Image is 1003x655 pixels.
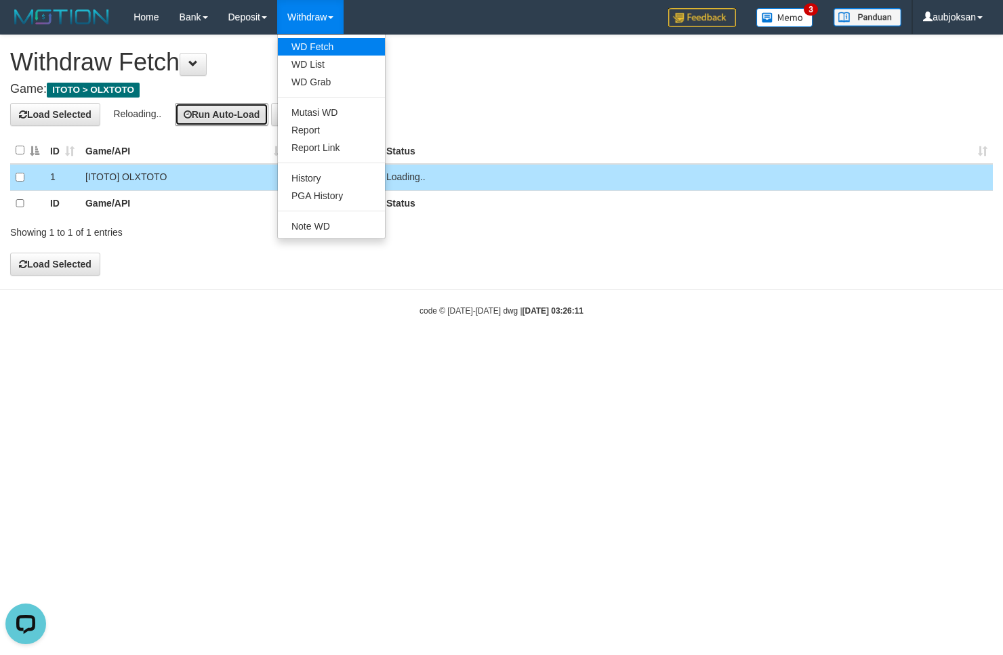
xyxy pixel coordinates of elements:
button: Load Selected [10,103,100,126]
button: Open LiveChat chat widget [5,5,46,46]
h4: Game: [10,83,993,96]
a: History [278,169,385,187]
button: Run Auto-Load [175,103,269,126]
td: 1 [45,164,80,190]
span: Loading.. [386,171,426,182]
img: Button%20Memo.svg [756,8,813,27]
a: Report Link [278,139,385,156]
a: PGA History [278,187,385,205]
th: ID: activate to sort column ascending [45,138,80,164]
button: Stop [271,103,310,126]
strong: [DATE] 03:26:11 [523,306,584,316]
td: [ITOTO] OLXTOTO [80,164,289,190]
th: ID [45,190,80,216]
img: MOTION_logo.png [10,7,113,27]
small: code © [DATE]-[DATE] dwg | [419,306,584,316]
a: Note WD [278,217,385,235]
th: Game/API [80,190,289,216]
a: Report [278,121,385,139]
span: 3 [804,3,818,16]
a: WD List [278,56,385,73]
th: Game/API: activate to sort column ascending [80,138,289,164]
a: WD Grab [278,73,385,91]
h1: Withdraw Fetch [10,49,993,76]
span: ITOTO > OLXTOTO [47,83,140,98]
img: Feedback.jpg [668,8,736,27]
img: panduan.png [834,8,901,26]
div: Showing 1 to 1 of 1 entries [10,220,408,239]
th: Status: activate to sort column ascending [381,138,993,164]
span: Reloading.. [113,108,161,119]
th: Status [381,190,993,216]
a: Mutasi WD [278,104,385,121]
button: Load Selected [10,253,100,276]
a: WD Fetch [278,38,385,56]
